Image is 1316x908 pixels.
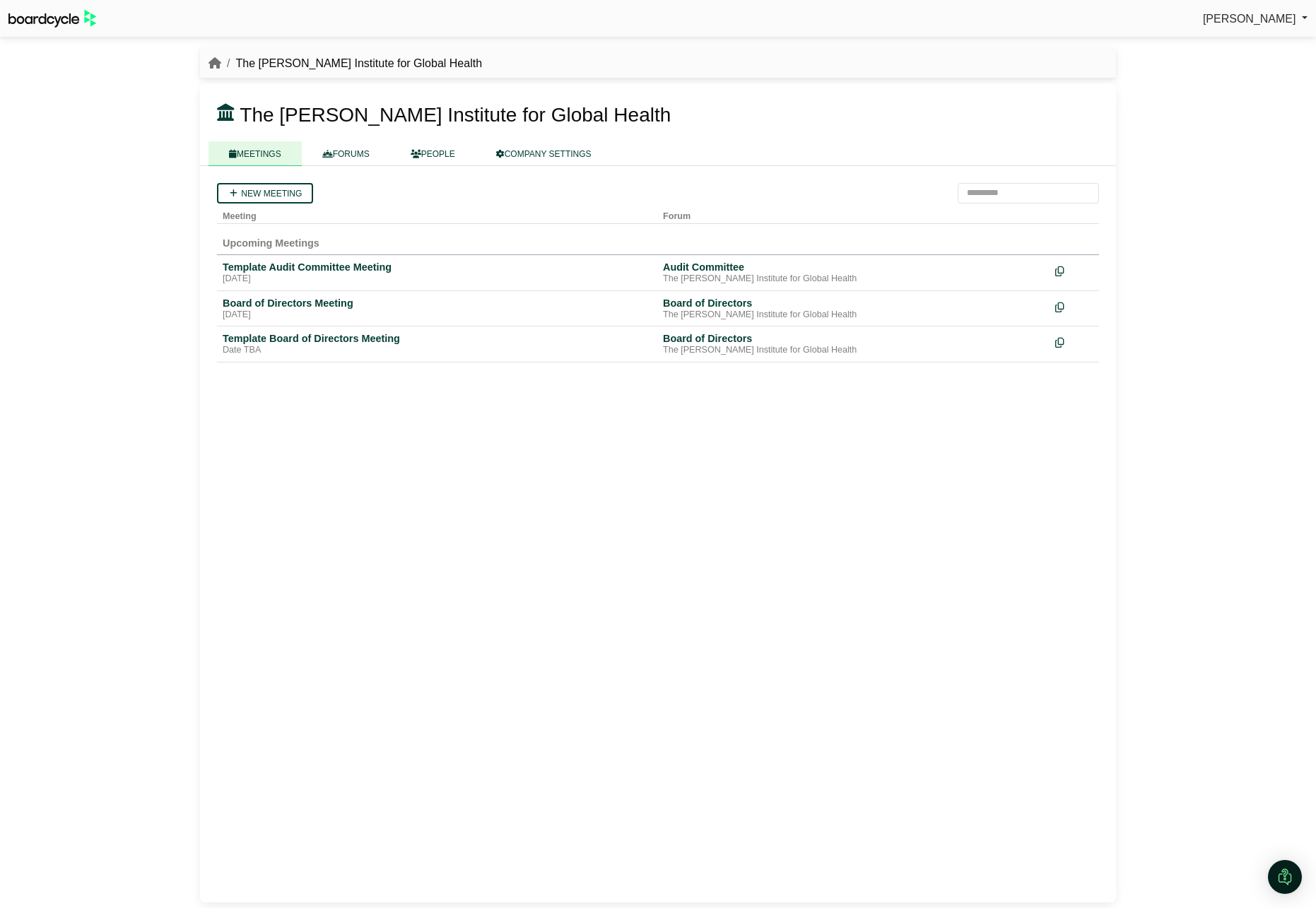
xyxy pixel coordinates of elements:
th: Meeting [217,204,657,224]
a: MEETINGS [208,141,302,166]
a: Template Board of Directors Meeting Date TBA [223,332,652,356]
li: The [PERSON_NAME] Institute for Global Health [221,54,482,73]
a: Board of Directors Meeting [DATE] [223,297,652,321]
div: Date TBA [223,345,652,356]
a: Board of Directors The [PERSON_NAME] Institute for Global Health [663,332,1044,356]
a: PEOPLE [390,141,476,166]
span: [PERSON_NAME] [1203,13,1296,25]
div: Audit Committee [663,261,1044,273]
div: Template Audit Committee Meeting [223,261,652,273]
a: Audit Committee The [PERSON_NAME] Institute for Global Health [663,261,1044,285]
div: Board of Directors Meeting [223,297,652,309]
div: Board of Directors [663,332,1044,345]
div: Open Intercom Messenger [1268,860,1302,894]
th: Forum [657,204,1050,224]
a: [PERSON_NAME] [1203,10,1308,28]
div: Make a copy [1055,261,1093,280]
a: Template Audit Committee Meeting [DATE] [223,261,652,285]
span: The [PERSON_NAME] Institute for Global Health [240,104,671,126]
a: COMPANY SETTINGS [476,141,612,166]
div: Template Board of Directors Meeting [223,332,652,345]
a: New meeting [217,183,313,204]
td: Upcoming Meetings [217,223,1099,254]
div: Board of Directors [663,297,1044,309]
div: The [PERSON_NAME] Institute for Global Health [663,309,1044,321]
div: The [PERSON_NAME] Institute for Global Health [663,345,1044,356]
div: [DATE] [223,309,652,321]
div: Make a copy [1055,332,1093,351]
nav: breadcrumb [208,54,482,73]
div: [DATE] [223,273,652,285]
a: Board of Directors The [PERSON_NAME] Institute for Global Health [663,297,1044,321]
img: BoardcycleBlackGreen-aaafeed430059cb809a45853b8cf6d952af9d84e6e89e1f1685b34bfd5cb7d64.svg [8,10,96,28]
div: Make a copy [1055,297,1093,316]
a: FORUMS [302,141,390,166]
div: The [PERSON_NAME] Institute for Global Health [663,273,1044,285]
